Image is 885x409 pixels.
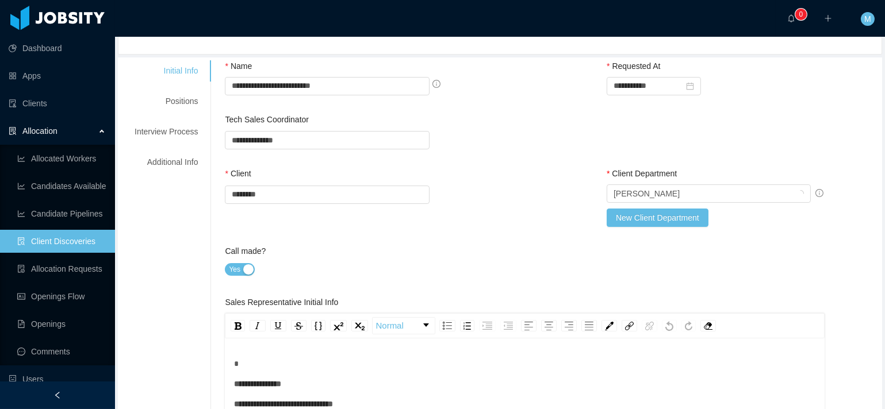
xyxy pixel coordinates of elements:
div: rdw-list-control [437,317,519,334]
div: Ordered [460,320,474,331]
a: icon: line-chartCandidate Pipelines [17,202,106,225]
div: rdw-link-control [619,317,660,334]
label: Client [225,169,251,178]
div: Unordered [439,320,455,331]
div: Italic [250,320,266,331]
div: Unlink [642,320,657,331]
div: Roopam Kakoti [614,185,680,202]
a: icon: robotUsers [9,368,106,391]
div: rdw-toolbar [225,313,825,338]
span: info-circle [432,80,440,88]
label: Requested At [607,61,661,71]
span: Client Department [612,169,677,178]
div: rdw-color-picker [599,317,619,334]
div: Positions [121,91,212,112]
div: rdw-dropdown [372,317,435,334]
label: Name [225,61,252,71]
div: Justify [581,320,597,331]
div: Bold [231,320,245,331]
a: icon: line-chartCandidates Available [17,175,106,198]
div: Indent [479,320,496,331]
i: icon: loading [797,190,804,198]
div: Subscript [351,320,368,331]
div: Remove [700,320,716,331]
div: Monospace [311,320,325,331]
i: icon: plus [824,14,832,22]
a: icon: file-doneAllocation Requests [17,257,106,280]
div: Right [561,320,577,331]
div: rdw-inline-control [228,317,370,334]
label: Tech Sales Coordinator [225,115,309,124]
sup: 0 [795,9,807,20]
i: icon: calendar [686,82,694,90]
div: Left [521,320,537,331]
div: Superscript [330,320,347,331]
button: New Client Department [607,209,708,227]
div: Interview Process [121,121,212,142]
i: icon: solution [9,127,17,135]
label: Sales Representative Initial Info [225,298,338,307]
a: icon: pie-chartDashboard [9,37,106,60]
div: Undo [662,320,677,331]
span: Yes [229,264,240,275]
input: Name [225,77,429,95]
a: icon: line-chartAllocated Workers [17,147,106,170]
div: Outdent [500,320,516,331]
a: icon: auditClients [9,92,106,115]
span: Normal [376,319,403,333]
a: Block Type [373,318,435,334]
button: Call made? [225,263,255,276]
div: rdw-block-control [370,317,437,334]
div: Redo [681,320,696,331]
span: M [864,12,871,26]
div: Center [541,320,557,331]
a: icon: messageComments [17,340,106,363]
div: rdw-textalign-control [519,317,599,334]
label: Call made? [225,246,266,256]
a: icon: file-searchClient Discoveries [17,230,106,253]
a: icon: file-textOpenings [17,312,106,335]
div: Initial Info [121,60,212,82]
div: Underline [270,320,286,331]
span: Allocation [22,126,58,136]
div: Link [622,320,637,331]
div: Strikethrough [291,320,307,331]
i: icon: bell [787,14,795,22]
div: rdw-history-control [660,317,698,334]
span: info-circle [815,189,823,197]
div: rdw-remove-control [698,317,718,334]
div: Additional Info [121,152,212,173]
a: icon: idcardOpenings Flow [17,285,106,308]
a: icon: appstoreApps [9,64,106,87]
